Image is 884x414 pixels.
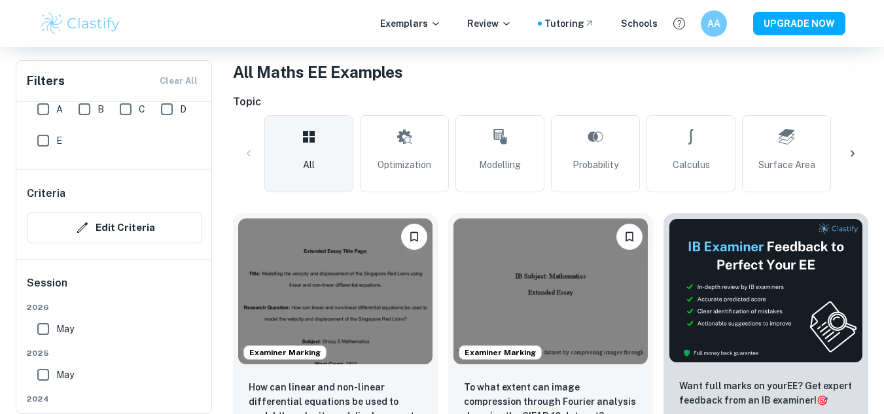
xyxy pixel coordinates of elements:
a: Tutoring [544,16,595,31]
span: A [56,102,63,116]
button: Help and Feedback [668,12,690,35]
span: 🎯 [817,395,828,405]
span: C [139,102,145,116]
span: May [56,322,74,336]
span: 2026 [27,302,202,313]
h6: AA [706,16,721,31]
button: UPGRADE NOW [753,12,845,35]
button: Edit Criteria [27,212,202,243]
span: Modelling [479,158,521,172]
p: Want full marks on your EE ? Get expert feedback from an IB examiner! [679,379,853,407]
span: E [56,133,62,148]
span: 2025 [27,347,202,359]
h6: Topic [233,94,868,110]
span: B [97,102,104,116]
h6: Criteria [27,186,65,201]
span: 2024 [27,393,202,405]
span: D [180,102,186,116]
span: Calculus [673,158,710,172]
img: Clastify logo [39,10,122,37]
a: Schools [621,16,658,31]
p: Review [467,16,512,31]
h6: Session [27,275,202,302]
span: All [303,158,315,172]
span: Surface Area [758,158,815,172]
img: Maths EE example thumbnail: How can linear and non-linear differenti [238,218,433,364]
p: Exemplars [380,16,441,31]
span: Optimization [378,158,431,172]
h1: All Maths EE Examples [233,60,868,84]
img: Maths EE example thumbnail: To what extent can image compression thr [453,218,648,364]
button: Bookmark [616,224,643,250]
h6: Filters [27,72,65,90]
button: AA [701,10,727,37]
span: Examiner Marking [244,347,326,358]
span: Examiner Marking [459,347,541,358]
span: May [56,368,74,382]
button: Bookmark [401,224,427,250]
img: Thumbnail [669,218,863,363]
span: Probability [573,158,618,172]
